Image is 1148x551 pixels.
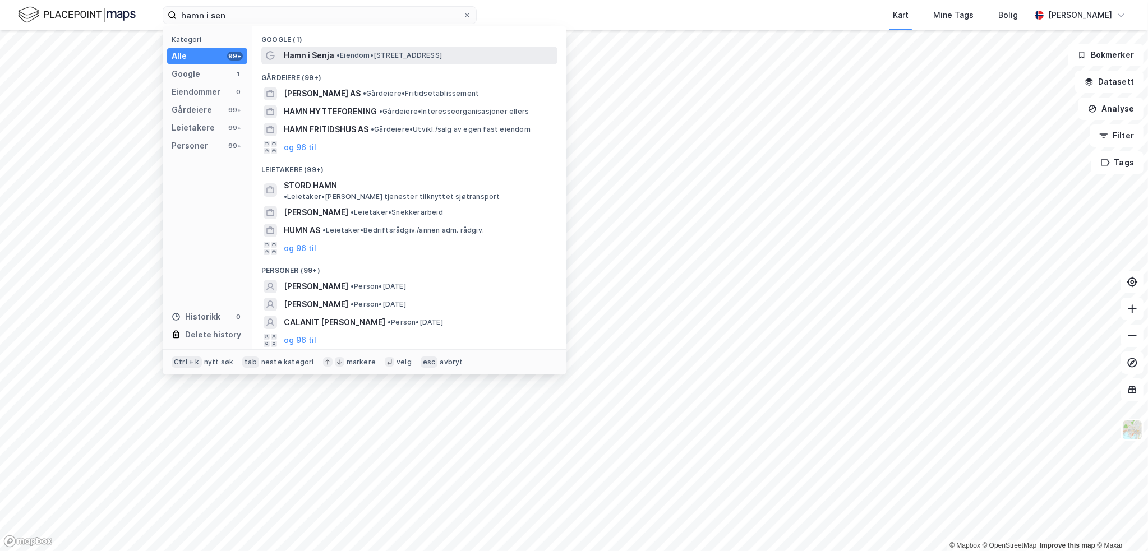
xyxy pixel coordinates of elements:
[322,226,484,235] span: Leietaker • Bedriftsrådgiv./annen adm. rådgiv.
[351,282,406,291] span: Person • [DATE]
[284,179,337,192] span: STORD HAMN
[1092,497,1148,551] iframe: Chat Widget
[234,70,243,78] div: 1
[998,8,1018,22] div: Bolig
[252,156,566,177] div: Leietakere (99+)
[284,105,377,118] span: HAMN HYTTEFORENING
[351,208,443,217] span: Leietaker • Snekkerarbeid
[893,8,909,22] div: Kart
[284,298,348,311] span: [PERSON_NAME]
[1048,8,1112,22] div: [PERSON_NAME]
[172,49,187,63] div: Alle
[371,125,374,133] span: •
[388,318,443,327] span: Person • [DATE]
[421,356,438,368] div: esc
[284,192,500,201] span: Leietaker • [PERSON_NAME] tjenester tilknyttet sjøtransport
[1091,151,1144,174] button: Tags
[227,141,243,150] div: 99+
[284,141,316,154] button: og 96 til
[242,356,259,368] div: tab
[284,49,334,62] span: Hamn i Senja
[397,358,412,367] div: velg
[351,300,406,309] span: Person • [DATE]
[227,105,243,114] div: 99+
[172,103,212,117] div: Gårdeiere
[284,87,361,100] span: [PERSON_NAME] AS
[347,358,376,367] div: markere
[172,35,247,44] div: Kategori
[949,541,980,549] a: Mapbox
[172,139,208,152] div: Personer
[204,358,234,367] div: nytt søk
[322,226,326,234] span: •
[351,300,354,308] span: •
[1040,541,1095,549] a: Improve this map
[1092,497,1148,551] div: Kontrollprogram for chat
[440,358,463,367] div: avbryt
[172,85,220,99] div: Eiendommer
[983,541,1037,549] a: OpenStreetMap
[1075,71,1144,93] button: Datasett
[252,26,566,47] div: Google (1)
[284,316,385,329] span: CALANIT [PERSON_NAME]
[336,51,340,59] span: •
[252,64,566,85] div: Gårdeiere (99+)
[172,310,220,323] div: Historikk
[351,282,354,290] span: •
[1068,44,1144,66] button: Bokmerker
[284,334,316,347] button: og 96 til
[388,318,391,326] span: •
[185,328,241,341] div: Delete history
[261,358,314,367] div: neste kategori
[284,280,348,293] span: [PERSON_NAME]
[363,89,366,98] span: •
[1078,98,1144,120] button: Analyse
[284,224,320,237] span: HUMN AS
[284,242,316,255] button: og 96 til
[284,192,287,201] span: •
[363,89,479,98] span: Gårdeiere • Fritidsetablissement
[379,107,529,116] span: Gårdeiere • Interesseorganisasjoner ellers
[227,52,243,61] div: 99+
[3,535,53,548] a: Mapbox homepage
[336,51,442,60] span: Eiendom • [STREET_ADDRESS]
[351,208,354,216] span: •
[177,7,463,24] input: Søk på adresse, matrikkel, gårdeiere, leietakere eller personer
[234,312,243,321] div: 0
[172,121,215,135] div: Leietakere
[234,87,243,96] div: 0
[1090,124,1144,147] button: Filter
[18,5,136,25] img: logo.f888ab2527a4732fd821a326f86c7f29.svg
[172,67,200,81] div: Google
[371,125,531,134] span: Gårdeiere • Utvikl./salg av egen fast eiendom
[284,206,348,219] span: [PERSON_NAME]
[379,107,382,115] span: •
[227,123,243,132] div: 99+
[172,356,202,368] div: Ctrl + k
[252,257,566,277] div: Personer (99+)
[284,123,368,136] span: HAMN FRITIDSHUS AS
[1122,419,1143,441] img: Z
[933,8,974,22] div: Mine Tags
